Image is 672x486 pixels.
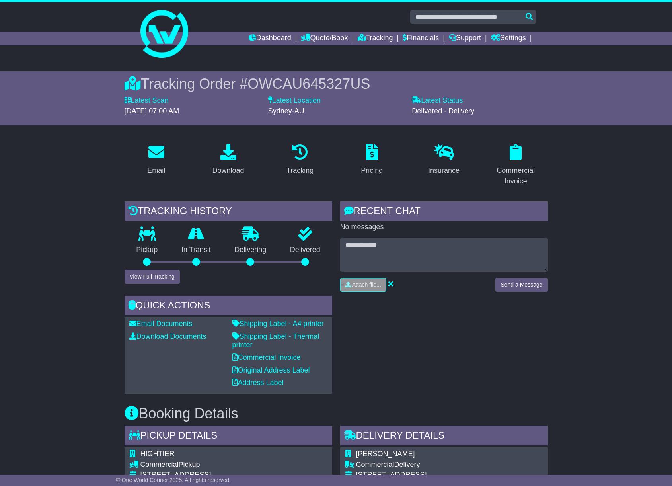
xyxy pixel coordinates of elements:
[142,141,170,179] a: Email
[232,320,324,328] a: Shipping Label - A4 printer
[116,477,231,483] span: © One World Courier 2025. All rights reserved.
[340,223,548,232] p: No messages
[484,141,548,189] a: Commercial Invoice
[449,32,481,45] a: Support
[232,353,301,361] a: Commercial Invoice
[247,76,370,92] span: OWCAU645327US
[356,471,509,480] div: [STREET_ADDRESS]
[356,141,388,179] a: Pricing
[129,332,206,340] a: Download Documents
[125,406,548,422] h3: Booking Details
[340,201,548,223] div: RECENT CHAT
[125,296,332,317] div: Quick Actions
[232,332,319,349] a: Shipping Label - Thermal printer
[281,141,319,179] a: Tracking
[232,379,284,386] a: Address Label
[140,461,282,469] div: Pickup
[428,165,460,176] div: Insurance
[125,201,332,223] div: Tracking history
[491,32,526,45] a: Settings
[358,32,393,45] a: Tracking
[286,165,314,176] div: Tracking
[495,278,547,292] button: Send a Message
[140,471,282,480] div: [STREET_ADDRESS]
[356,461,394,468] span: Commercial
[249,32,291,45] a: Dashboard
[423,141,465,179] a: Insurance
[403,32,439,45] a: Financials
[125,107,179,115] span: [DATE] 07:00 AM
[125,246,170,254] p: Pickup
[301,32,348,45] a: Quote/Book
[147,165,165,176] div: Email
[125,270,180,284] button: View Full Tracking
[129,320,193,328] a: Email Documents
[223,246,279,254] p: Delivering
[268,96,321,105] label: Latest Location
[278,246,332,254] p: Delivered
[125,75,548,92] div: Tracking Order #
[169,246,223,254] p: In Transit
[125,96,169,105] label: Latest Scan
[140,450,175,458] span: HIGHTIER
[268,107,304,115] span: Sydney-AU
[140,461,179,468] span: Commercial
[412,96,463,105] label: Latest Status
[212,165,244,176] div: Download
[361,165,383,176] div: Pricing
[356,450,415,458] span: [PERSON_NAME]
[232,366,310,374] a: Original Address Label
[412,107,474,115] span: Delivered - Delivery
[207,141,249,179] a: Download
[125,426,332,447] div: Pickup Details
[340,426,548,447] div: Delivery Details
[489,165,543,187] div: Commercial Invoice
[356,461,509,469] div: Delivery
